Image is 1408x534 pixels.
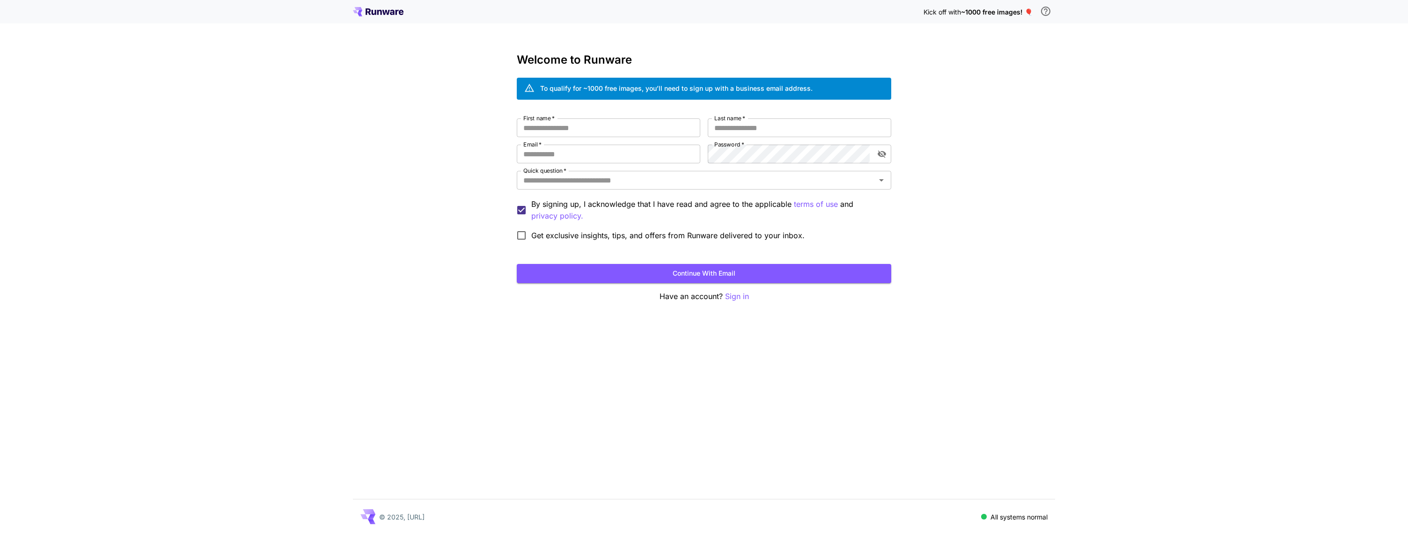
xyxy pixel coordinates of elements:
button: Open [875,174,888,187]
p: terms of use [794,198,838,210]
label: Password [714,140,744,148]
label: Email [523,140,542,148]
h3: Welcome to Runware [517,53,891,66]
span: Kick off with [924,8,961,16]
label: First name [523,114,555,122]
p: By signing up, I acknowledge that I have read and agree to the applicable and [531,198,884,222]
span: ~1000 free images! 🎈 [961,8,1033,16]
button: By signing up, I acknowledge that I have read and agree to the applicable terms of use and [531,210,583,222]
span: Get exclusive insights, tips, and offers from Runware delivered to your inbox. [531,230,805,241]
p: All systems normal [990,512,1048,522]
button: By signing up, I acknowledge that I have read and agree to the applicable and privacy policy. [794,198,838,210]
label: Last name [714,114,745,122]
button: Continue with email [517,264,891,283]
button: In order to qualify for free credit, you need to sign up with a business email address and click ... [1036,2,1055,21]
p: © 2025, [URL] [379,512,425,522]
label: Quick question [523,167,566,175]
button: Sign in [725,291,749,302]
p: privacy policy. [531,210,583,222]
button: toggle password visibility [873,146,890,162]
div: To qualify for ~1000 free images, you’ll need to sign up with a business email address. [540,83,813,93]
p: Have an account? [517,291,891,302]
